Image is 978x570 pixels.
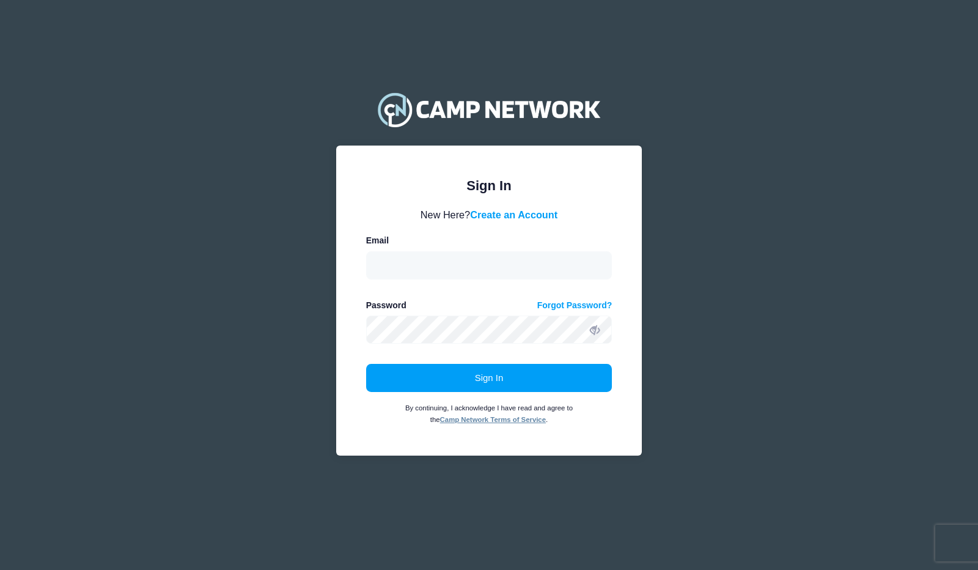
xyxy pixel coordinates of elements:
label: Email [366,234,389,247]
div: New Here? [366,207,612,222]
a: Create an Account [470,209,557,220]
a: Camp Network Terms of Service [440,416,546,423]
small: By continuing, I acknowledge I have read and agree to the . [405,404,573,424]
label: Password [366,299,406,312]
a: Forgot Password? [537,299,612,312]
img: Camp Network [372,85,606,134]
div: Sign In [366,176,612,196]
button: Sign In [366,364,612,392]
